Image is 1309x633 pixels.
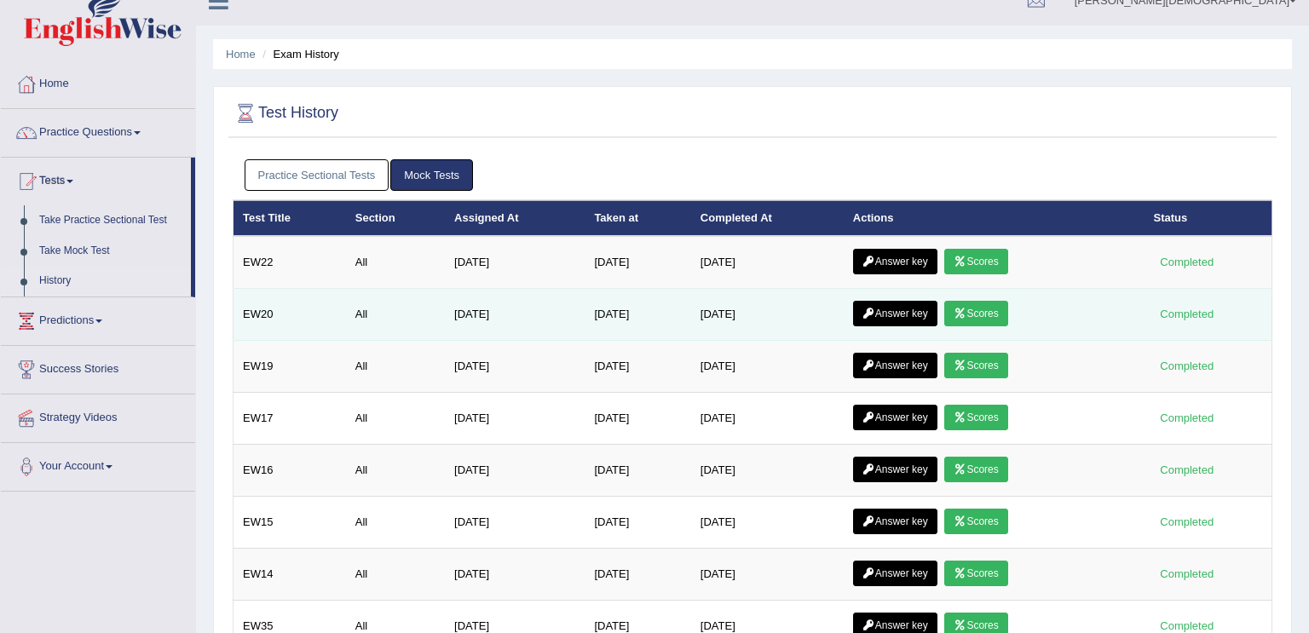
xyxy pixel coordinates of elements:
td: [DATE] [445,549,585,601]
td: [DATE] [585,497,690,549]
a: Scores [944,353,1007,378]
a: Answer key [853,509,937,534]
td: EW15 [234,497,346,549]
td: EW14 [234,549,346,601]
a: Home [226,48,256,60]
td: [DATE] [691,393,844,445]
td: [DATE] [445,497,585,549]
div: Completed [1154,253,1220,271]
a: Strategy Videos [1,394,195,437]
a: Predictions [1,297,195,340]
td: [DATE] [691,445,844,497]
td: All [346,549,445,601]
th: Taken at [585,200,690,236]
a: Answer key [853,405,937,430]
div: Completed [1154,565,1220,583]
th: Completed At [691,200,844,236]
a: History [32,266,191,296]
a: Scores [944,249,1007,274]
a: Answer key [853,249,937,274]
a: Tests [1,158,191,200]
th: Assigned At [445,200,585,236]
a: Take Practice Sectional Test [32,205,191,236]
td: [DATE] [445,445,585,497]
div: Completed [1154,305,1220,323]
th: Test Title [234,200,346,236]
td: [DATE] [445,393,585,445]
th: Actions [844,200,1145,236]
a: Answer key [853,561,937,586]
div: Completed [1154,461,1220,479]
a: Practice Sectional Tests [245,159,389,191]
td: [DATE] [691,341,844,393]
a: Answer key [853,457,937,482]
td: [DATE] [585,445,690,497]
td: [DATE] [691,497,844,549]
td: All [346,341,445,393]
td: EW19 [234,341,346,393]
td: EW16 [234,445,346,497]
td: [DATE] [585,393,690,445]
a: Take Mock Test [32,236,191,267]
th: Status [1145,200,1272,236]
td: EW20 [234,289,346,341]
td: All [346,393,445,445]
td: [DATE] [585,549,690,601]
a: Scores [944,457,1007,482]
th: Section [346,200,445,236]
td: All [346,236,445,289]
td: [DATE] [585,236,690,289]
a: Your Account [1,443,195,486]
div: Completed [1154,409,1220,427]
td: [DATE] [585,289,690,341]
td: [DATE] [445,289,585,341]
a: Home [1,60,195,103]
a: Answer key [853,353,937,378]
td: [DATE] [445,236,585,289]
td: EW17 [234,393,346,445]
li: Exam History [258,46,339,62]
td: EW22 [234,236,346,289]
td: All [346,445,445,497]
a: Scores [944,405,1007,430]
a: Mock Tests [390,159,473,191]
td: [DATE] [691,236,844,289]
a: Practice Questions [1,109,195,152]
td: [DATE] [585,341,690,393]
a: Scores [944,561,1007,586]
a: Success Stories [1,346,195,388]
a: Scores [944,509,1007,534]
td: All [346,497,445,549]
a: Answer key [853,301,937,326]
div: Completed [1154,357,1220,375]
div: Completed [1154,513,1220,531]
td: [DATE] [445,341,585,393]
td: [DATE] [691,289,844,341]
td: All [346,289,445,341]
h2: Test History [233,101,338,126]
a: Scores [944,301,1007,326]
td: [DATE] [691,549,844,601]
